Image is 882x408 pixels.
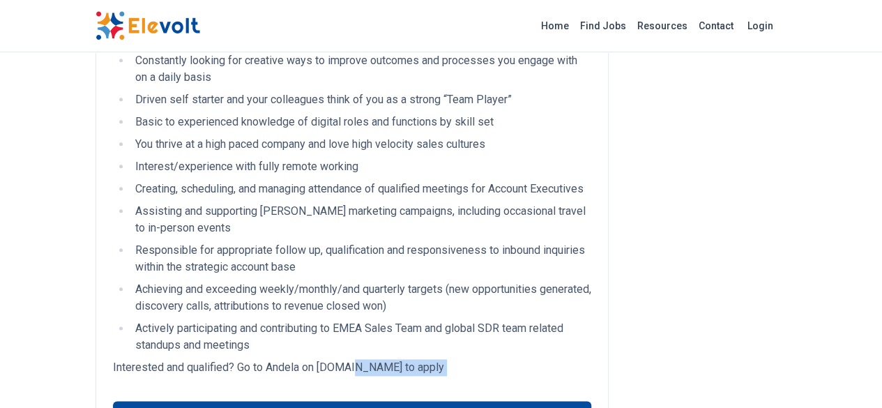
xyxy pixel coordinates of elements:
li: Actively participating and contributing to EMEA Sales Team and global SDR team related standups a... [131,320,591,354]
a: Find Jobs [575,15,632,37]
a: Contact [693,15,739,37]
li: Basic to experienced knowledge of digital roles and functions by skill set [131,114,591,130]
li: Assisting and supporting [PERSON_NAME] marketing campaigns, including occasional travel to in-per... [131,203,591,236]
li: Driven self starter and your colleagues think of you as a strong “Team Player” [131,91,591,108]
p: Interested and qualified? Go to Andela on [DOMAIN_NAME] to apply [113,359,591,376]
iframe: Chat Widget [812,341,882,408]
li: Creating, scheduling, and managing attendance of qualified meetings for Account Executives [131,181,591,197]
a: Home [535,15,575,37]
li: Responsible for appropriate follow up, qualification and responsiveness to inbound inquiries with... [131,242,591,275]
a: Resources [632,15,693,37]
li: Constantly looking for creative ways to improve outcomes and processes you engage with on a daily... [131,52,591,86]
img: Elevolt [96,11,200,40]
li: You thrive at a high paced company and love high velocity sales cultures [131,136,591,153]
li: Interest/experience with fully remote working [131,158,591,175]
a: Login [739,12,782,40]
li: Achieving and exceeding weekly/monthly/and quarterly targets (new opportunities generated, discov... [131,281,591,315]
